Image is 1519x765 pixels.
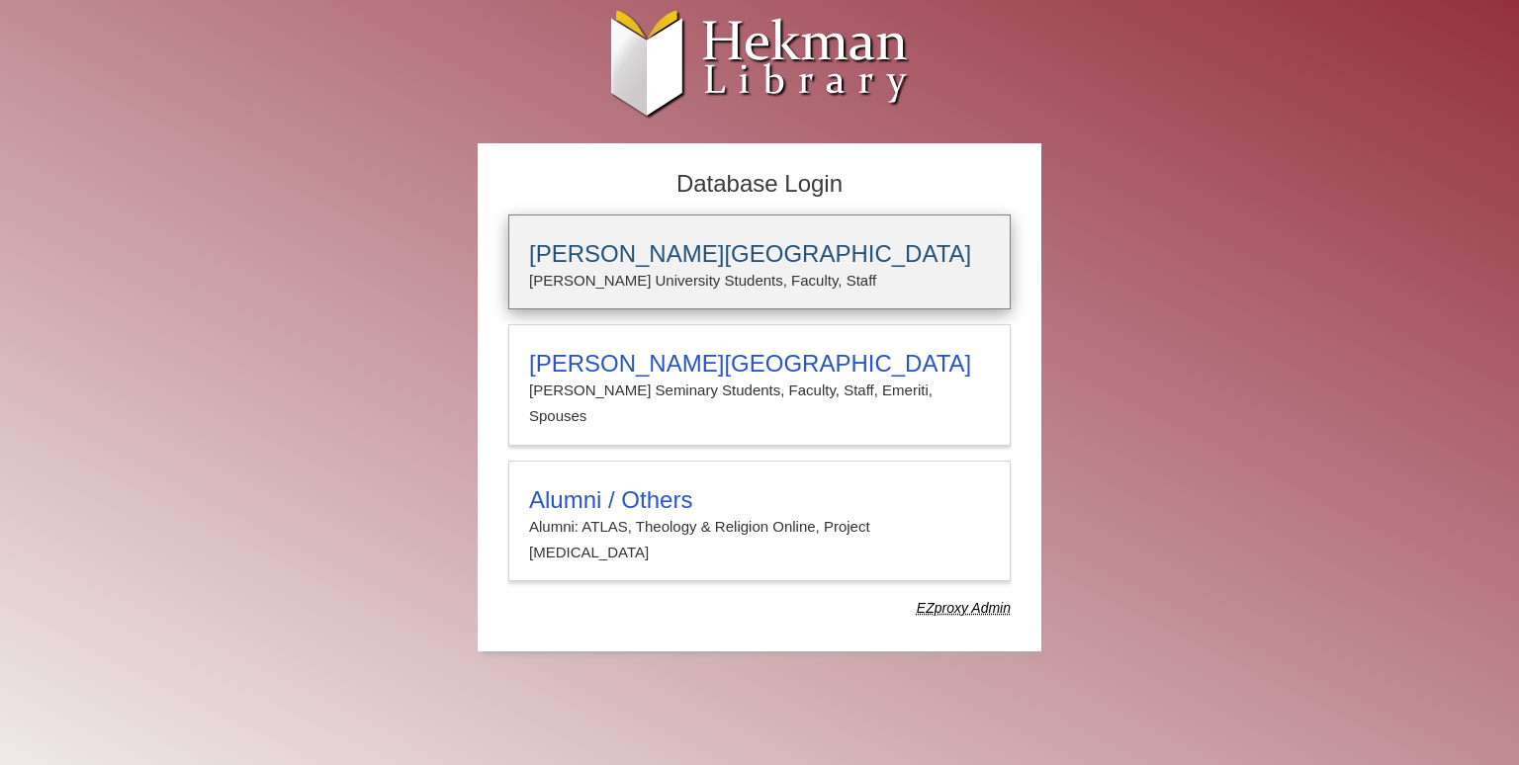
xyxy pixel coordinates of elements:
h3: Alumni / Others [529,486,990,514]
p: [PERSON_NAME] Seminary Students, Faculty, Staff, Emeriti, Spouses [529,378,990,430]
a: [PERSON_NAME][GEOGRAPHIC_DATA][PERSON_NAME] Seminary Students, Faculty, Staff, Emeriti, Spouses [508,324,1011,446]
summary: Alumni / OthersAlumni: ATLAS, Theology & Religion Online, Project [MEDICAL_DATA] [529,486,990,566]
h2: Database Login [498,164,1021,205]
a: [PERSON_NAME][GEOGRAPHIC_DATA][PERSON_NAME] University Students, Faculty, Staff [508,214,1011,309]
h3: [PERSON_NAME][GEOGRAPHIC_DATA] [529,240,990,268]
h3: [PERSON_NAME][GEOGRAPHIC_DATA] [529,350,990,378]
p: [PERSON_NAME] University Students, Faculty, Staff [529,268,990,294]
dfn: Use Alumni login [917,600,1011,616]
p: Alumni: ATLAS, Theology & Religion Online, Project [MEDICAL_DATA] [529,514,990,566]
